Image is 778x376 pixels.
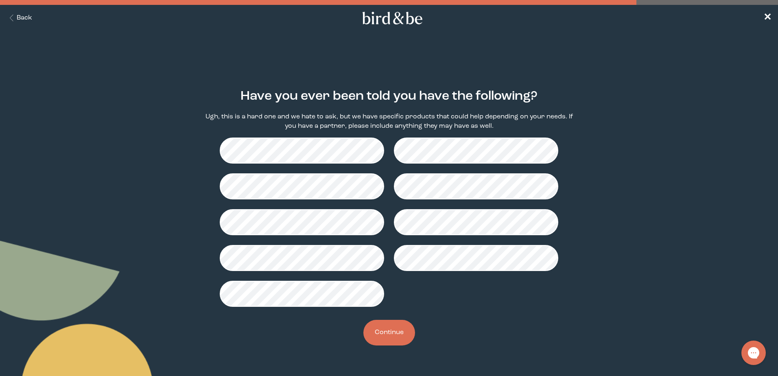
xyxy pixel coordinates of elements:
span: ✕ [763,13,771,23]
p: Ugh, this is a hard one and we hate to ask, but we have specific products that could help dependi... [201,112,577,131]
a: ✕ [763,11,771,25]
button: Continue [363,320,415,345]
iframe: Gorgias live chat messenger [737,338,770,368]
button: Back Button [7,13,32,23]
h2: Have you ever been told you have the following? [240,87,538,106]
